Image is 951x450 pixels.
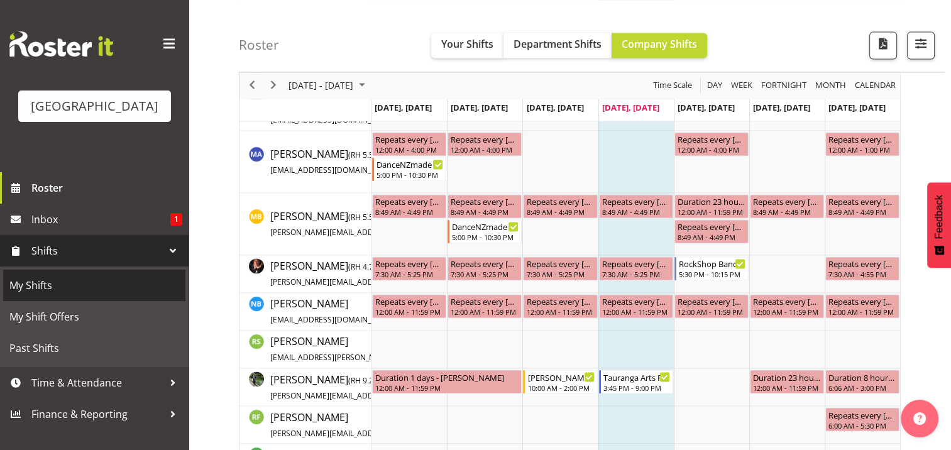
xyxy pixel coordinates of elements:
[853,78,898,94] button: Month
[372,256,446,280] div: Michelle Englehardt"s event - Repeats every monday - Michelle Englehardt Begin From Monday, Augus...
[828,145,896,155] div: 12:00 AM - 1:00 PM
[265,78,282,94] button: Next
[448,194,522,218] div: Michelle Bradbury"s event - Repeats every monday, tuesday, wednesday, thursday, friday, saturday,...
[287,78,371,94] button: August 2025
[603,382,670,392] div: 3:45 PM - 9:00 PM
[602,195,670,207] div: Repeats every [DATE], [DATE], [DATE], [DATE], [DATE], [DATE], [DATE] - [PERSON_NAME]
[674,219,749,243] div: Michelle Bradbury"s event - Repeats every monday, tuesday, wednesday, thursday, friday, saturday,...
[375,307,443,317] div: 12:00 AM - 11:59 PM
[527,370,594,383] div: [PERSON_NAME] - Box Office (Daytime Shifts)
[828,420,896,430] div: 6:00 AM - 5:30 PM
[602,295,670,307] div: Repeats every [DATE], [DATE], [DATE], [DATE], [DATE], [DATE], [DATE] - [PERSON_NAME]
[730,78,754,94] span: Week
[622,37,697,51] span: Company Shifts
[678,207,745,217] div: 12:00 AM - 11:59 PM
[377,170,443,180] div: 5:00 PM - 10:30 PM
[452,232,519,242] div: 5:00 PM - 10:30 PM
[348,212,376,222] span: ( )
[375,295,443,307] div: Repeats every [DATE], [DATE], [DATE], [DATE], [DATE], [DATE], [DATE] - [PERSON_NAME]
[526,295,594,307] div: Repeats every [DATE], [DATE], [DATE], [DATE], [DATE], [DATE], [DATE] - [PERSON_NAME]
[679,257,745,270] div: RockShop Bandquest 2025
[451,269,519,279] div: 7:30 AM - 5:25 PM
[451,145,519,155] div: 12:00 AM - 4:00 PM
[753,207,821,217] div: 8:49 AM - 4:49 PM
[270,410,564,439] span: [PERSON_NAME]
[814,78,847,94] span: Month
[933,195,945,239] span: Feedback
[270,372,564,401] span: [PERSON_NAME]
[828,257,896,270] div: Repeats every [DATE] - [PERSON_NAME]
[678,133,745,145] div: Repeats every [DATE], [DATE], [DATE] - [PERSON_NAME]
[270,297,450,326] span: [PERSON_NAME]
[351,375,378,385] span: RH 9.25
[679,269,745,279] div: 5:30 PM - 10:15 PM
[270,314,395,325] span: [EMAIL_ADDRESS][DOMAIN_NAME]
[750,294,824,318] div: Nicoel Boschman"s event - Repeats every monday, tuesday, wednesday, thursday, friday, saturday, s...
[270,334,505,363] span: [PERSON_NAME]
[599,370,673,393] div: Renée Hewitt"s event - Tauranga Arts Festival Launch Begin From Thursday, August 14, 2025 at 3:45...
[348,150,376,160] span: ( )
[706,78,723,94] span: Day
[351,150,373,160] span: RH 5.5
[451,257,519,270] div: Repeats every [DATE] - [PERSON_NAME]
[239,131,371,193] td: Max Allan resource
[375,257,443,270] div: Repeats every [DATE] - [PERSON_NAME]
[674,256,749,280] div: Michelle Englehardt"s event - RockShop Bandquest 2025 Begin From Friday, August 15, 2025 at 5:30:...
[239,406,371,444] td: Richard Freeman resource
[263,72,284,99] div: next period
[270,334,505,364] a: [PERSON_NAME][EMAIL_ADDRESS][PERSON_NAME][DOMAIN_NAME]
[31,241,163,260] span: Shifts
[451,133,519,145] div: Repeats every [DATE], [DATE], [DATE] - [PERSON_NAME]
[239,193,371,255] td: Michelle Bradbury resource
[913,412,926,425] img: help-xxl-2.png
[31,97,158,116] div: [GEOGRAPHIC_DATA]
[759,78,809,94] button: Fortnight
[375,207,443,217] div: 8:49 AM - 4:49 PM
[3,301,185,332] a: My Shift Offers
[526,207,594,217] div: 8:49 AM - 4:49 PM
[270,259,568,288] span: [PERSON_NAME]
[451,195,519,207] div: Repeats every [DATE], [DATE], [DATE], [DATE], [DATE], [DATE], [DATE] - [PERSON_NAME]
[448,132,522,156] div: Max Allan"s event - Repeats every monday, tuesday, friday - Max Allan Begin From Tuesday, August ...
[372,157,446,181] div: Max Allan"s event - DanceNZmade Interschool Comp 2025 Begin From Monday, August 11, 2025 at 5:00:...
[750,370,824,393] div: Renée Hewitt"s event - Duration 23 hours - Renée Hewitt Begin From Saturday, August 16, 2025 at 1...
[828,207,896,217] div: 8:49 AM - 4:49 PM
[753,382,821,392] div: 12:00 AM - 11:59 PM
[753,295,821,307] div: Repeats every [DATE], [DATE], [DATE], [DATE], [DATE], [DATE], [DATE] - [PERSON_NAME]
[503,33,612,58] button: Department Shifts
[270,371,564,402] a: [PERSON_NAME](RH 9.25)[PERSON_NAME][EMAIL_ADDRESS][PERSON_NAME][DOMAIN_NAME]
[441,37,493,51] span: Your Shifts
[375,102,432,113] span: [DATE], [DATE]
[244,78,261,94] button: Previous
[239,293,371,331] td: Nicoel Boschman resource
[239,255,371,293] td: Michelle Englehardt resource
[828,102,886,113] span: [DATE], [DATE]
[375,133,443,145] div: Repeats every [DATE], [DATE], [DATE] - [PERSON_NAME]
[239,368,371,406] td: Renée Hewitt resource
[753,195,821,207] div: Repeats every [DATE], [DATE], [DATE], [DATE], [DATE], [DATE], [DATE] - [PERSON_NAME]
[3,332,185,364] a: Past Shifts
[170,213,182,226] span: 1
[705,78,725,94] button: Timeline Day
[372,132,446,156] div: Max Allan"s event - Repeats every monday, tuesday, friday - Max Allan Begin From Monday, August 1...
[602,257,670,270] div: Repeats every [DATE] - [PERSON_NAME]
[372,294,446,318] div: Nicoel Boschman"s event - Repeats every monday, tuesday, wednesday, thursday, friday, saturday, s...
[828,269,896,279] div: 7:30 AM - 4:55 PM
[31,210,170,229] span: Inbox
[270,427,514,438] span: [PERSON_NAME][EMAIL_ADDRESS][PERSON_NAME][DOMAIN_NAME]
[828,370,896,383] div: Duration 8 hours - [PERSON_NAME]
[828,408,896,420] div: Repeats every [DATE] - [PERSON_NAME]
[270,209,564,239] a: [PERSON_NAME](RH 5.5)[PERSON_NAME][EMAIL_ADDRESS][PERSON_NAME][DOMAIN_NAME]
[602,207,670,217] div: 8:49 AM - 4:49 PM
[523,294,597,318] div: Nicoel Boschman"s event - Repeats every monday, tuesday, wednesday, thursday, friday, saturday, s...
[828,382,896,392] div: 6:06 AM - 3:00 PM
[526,307,594,317] div: 12:00 AM - 11:59 PM
[526,257,594,270] div: Repeats every [DATE] - [PERSON_NAME]
[825,194,899,218] div: Michelle Bradbury"s event - Repeats every monday, tuesday, wednesday, thursday, friday, saturday,...
[869,31,897,59] button: Download a PDF of the roster according to the set date range.
[825,132,899,156] div: Max Allan"s event - Repeats every sunday - Max Allan Begin From Sunday, August 17, 2025 at 12:00:...
[523,256,597,280] div: Michelle Englehardt"s event - Repeats every wednesday - Michelle Englehardt Begin From Wednesday,...
[375,195,443,207] div: Repeats every [DATE], [DATE], [DATE], [DATE], [DATE], [DATE], [DATE] - [PERSON_NAME]
[526,269,594,279] div: 7:30 AM - 5:25 PM
[448,256,522,280] div: Michelle Englehardt"s event - Repeats every tuesday - Michelle Englehardt Begin From Tuesday, Aug...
